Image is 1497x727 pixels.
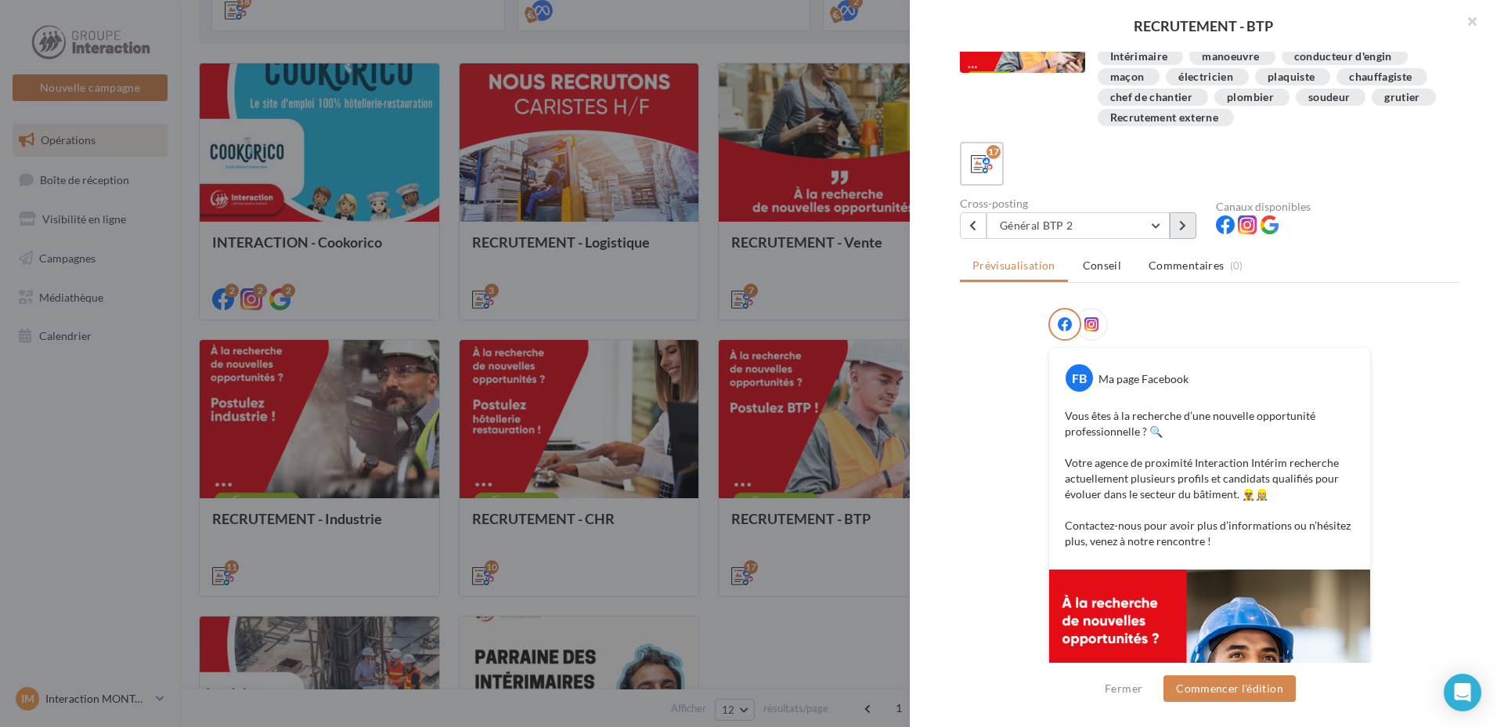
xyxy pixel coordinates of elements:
div: chef de chantier [1110,92,1193,103]
div: FB [1066,364,1093,392]
div: Recrutement externe [1110,112,1219,124]
div: RECRUTEMENT - BTP [935,19,1472,33]
div: maçon [1110,71,1145,83]
div: plombier [1227,92,1274,103]
div: soudeur [1308,92,1350,103]
div: Cross-posting [960,198,1203,209]
div: Open Intercom Messenger [1444,674,1481,711]
span: Conseil [1083,259,1121,272]
div: conducteur d'engin [1294,51,1392,63]
div: 17 [987,145,1001,159]
div: grutier [1384,92,1419,103]
button: Fermer [1098,679,1149,698]
span: Commentaires [1149,258,1224,273]
div: chauffagiste [1349,71,1412,83]
div: plaquiste [1268,71,1315,83]
div: manoeuvre [1202,51,1259,63]
div: Ma page Facebook [1098,371,1189,387]
div: Canaux disponibles [1216,201,1459,212]
span: (0) [1230,259,1243,272]
p: Vous êtes à la recherche d’une nouvelle opportunité professionnelle ? 🔍 Votre agence de proximité... [1065,408,1355,549]
div: électricien [1178,71,1233,83]
div: Intérimaire [1110,51,1168,63]
button: Commencer l'édition [1163,675,1296,702]
button: Général BTP 2 [987,212,1170,239]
